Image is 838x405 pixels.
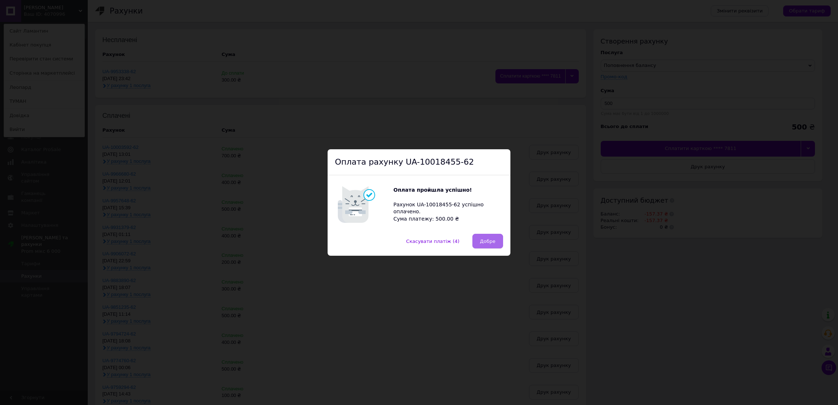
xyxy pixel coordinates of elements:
[406,239,460,244] span: Скасувати платіж (4)
[328,149,510,176] div: Оплата рахунку UA-10018455-62
[393,187,503,222] div: Рахунок UA-10018455-62 успішно оплачено. Сума платежу: 500.00 ₴
[335,183,393,226] img: Котик говорить Оплата пройшла успішно!
[393,187,472,193] b: Оплата пройшла успішно!
[472,234,503,248] button: Добре
[480,239,495,244] span: Добре
[399,234,467,248] button: Скасувати платіж (4)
